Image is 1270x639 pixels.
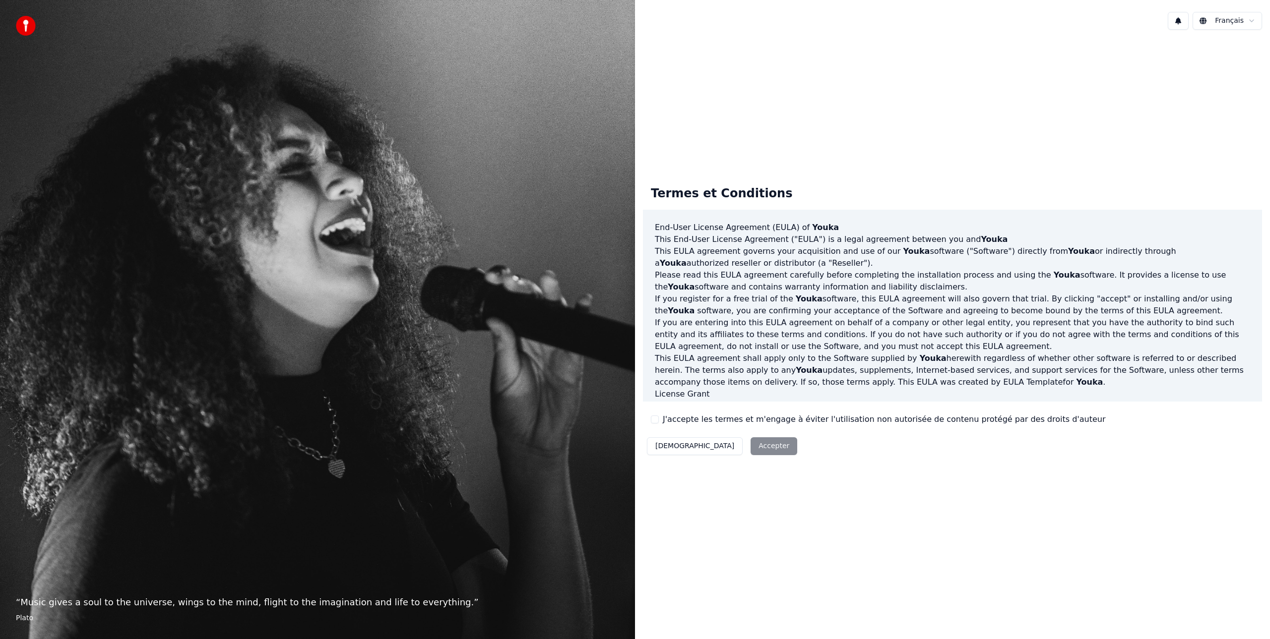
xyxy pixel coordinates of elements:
label: J'accepte les termes et m'engage à éviter l'utilisation non autorisée de contenu protégé par des ... [663,413,1105,425]
span: Youka [655,401,682,410]
p: If you are entering into this EULA agreement on behalf of a company or other legal entity, you re... [655,317,1250,352]
button: [DEMOGRAPHIC_DATA] [647,437,743,455]
span: Youka [668,282,695,291]
img: youka [16,16,36,36]
span: Youka [796,294,823,303]
p: This End-User License Agreement ("EULA") is a legal agreement between you and [655,233,1250,245]
div: Termes et Conditions [643,178,800,210]
span: Youka [1068,246,1095,256]
p: Please read this EULA agreement carefully before completing the installation process and using th... [655,269,1250,293]
p: This EULA agreement shall apply only to the Software supplied by herewith regardless of whether o... [655,352,1250,388]
span: Youka [812,223,839,232]
p: “ Music gives a soul to the universe, wings to the mind, flight to the imagination and life to ev... [16,595,619,609]
span: Youka [903,246,930,256]
p: hereby grants you a personal, non-transferable, non-exclusive licence to use the software on your... [655,400,1250,424]
span: Youka [920,353,947,363]
p: If you register for a free trial of the software, this EULA agreement will also govern that trial... [655,293,1250,317]
span: Youka [1076,377,1103,387]
span: Youka [660,258,687,268]
a: EULA Template [1003,377,1063,387]
h3: End-User License Agreement (EULA) of [655,222,1250,233]
footer: Plato [16,613,619,623]
span: Youka [1005,401,1032,410]
p: This EULA agreement governs your acquisition and use of our software ("Software") directly from o... [655,245,1250,269]
h3: License Grant [655,388,1250,400]
span: Youka [668,306,695,315]
span: Youka [981,234,1008,244]
span: Youka [1054,270,1080,280]
span: Youka [796,365,823,375]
